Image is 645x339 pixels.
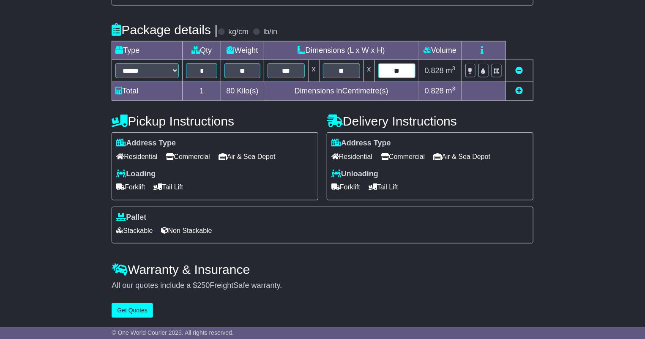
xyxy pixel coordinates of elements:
[228,27,249,37] label: kg/cm
[308,60,319,82] td: x
[446,87,456,95] span: m
[331,139,391,148] label: Address Type
[197,281,210,290] span: 250
[516,66,523,75] a: Remove this item
[369,180,398,194] span: Tail Lift
[433,150,490,163] span: Air & Sea Depot
[183,82,221,101] td: 1
[116,180,145,194] span: Forklift
[112,41,183,60] td: Type
[112,303,153,318] button: Get Quotes
[116,224,153,237] span: Stackable
[516,87,523,95] a: Add new item
[219,150,276,163] span: Air & Sea Depot
[331,150,372,163] span: Residential
[112,82,183,101] td: Total
[419,41,461,60] td: Volume
[331,180,360,194] span: Forklift
[221,41,264,60] td: Weight
[363,60,374,82] td: x
[183,41,221,60] td: Qty
[166,150,210,163] span: Commercial
[116,169,156,179] label: Loading
[116,213,146,222] label: Pallet
[264,41,419,60] td: Dimensions (L x W x H)
[112,23,218,37] h4: Package details |
[425,66,444,75] span: 0.828
[112,329,234,336] span: © One World Courier 2025. All rights reserved.
[263,27,277,37] label: lb/in
[226,87,235,95] span: 80
[327,114,533,128] h4: Delivery Instructions
[112,114,318,128] h4: Pickup Instructions
[425,87,444,95] span: 0.828
[112,281,533,290] div: All our quotes include a $ FreightSafe warranty.
[452,65,456,71] sup: 3
[452,85,456,92] sup: 3
[161,224,212,237] span: Non Stackable
[221,82,264,101] td: Kilo(s)
[153,180,183,194] span: Tail Lift
[446,66,456,75] span: m
[116,139,176,148] label: Address Type
[116,150,157,163] span: Residential
[381,150,425,163] span: Commercial
[264,82,419,101] td: Dimensions in Centimetre(s)
[331,169,378,179] label: Unloading
[112,262,533,276] h4: Warranty & Insurance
